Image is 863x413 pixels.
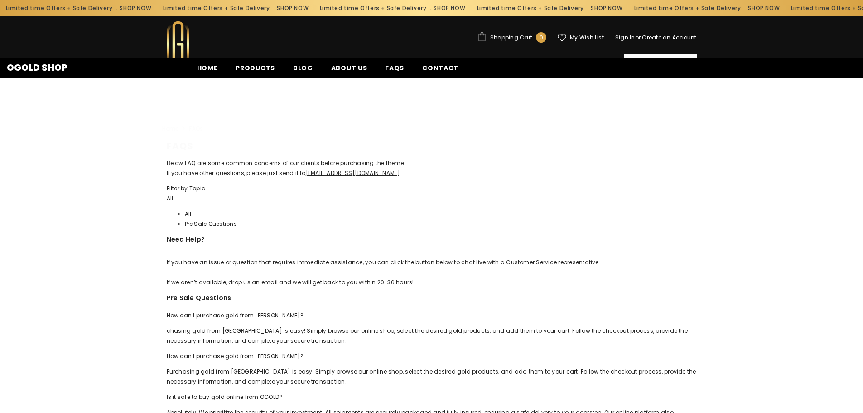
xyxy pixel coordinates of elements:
[628,1,786,15] div: Limited time Offers + Safe Delivery ..
[591,3,622,13] a: SHOP NOW
[185,210,192,218] span: All
[624,54,697,68] summary: Search
[376,63,413,78] a: FAQs
[188,63,227,78] a: Home
[385,63,404,73] span: FAQs
[570,35,604,40] span: My Wish List
[683,54,697,68] button: Search
[167,194,174,202] span: All
[167,185,206,192] span: Filter by Topic
[157,1,314,15] div: Limited time Offers + Safe Delivery ..
[322,63,376,78] a: About us
[540,33,543,43] span: 0
[167,194,697,204] div: All
[167,137,697,162] h1: FAQs
[615,34,635,41] a: Sign In
[162,124,179,134] a: Home
[293,63,313,73] span: Blog
[227,63,284,78] a: Products
[642,34,696,41] a: Create an Account
[167,392,697,402] div: Is it safe to buy gold online from OGOLD?
[434,3,466,13] a: SHOP NOW
[167,351,697,361] div: How can I purchase gold from [PERSON_NAME]?
[167,311,697,321] div: How can I purchase gold from [PERSON_NAME]?
[635,34,641,41] span: or
[471,1,628,15] div: Limited time Offers + Safe Delivery ..
[167,258,600,286] span: If you have an issue or question that requires immediate assistance, you can click the button bel...
[477,32,546,43] a: Shopping Cart
[167,326,697,346] p: chasing gold from [GEOGRAPHIC_DATA] is easy! Simply browse our online shop, select the desired go...
[167,367,697,387] p: Purchasing gold from [GEOGRAPHIC_DATA] is easy! Simply browse our online shop, select the desired...
[306,169,400,177] a: [EMAIL_ADDRESS][DOMAIN_NAME]
[162,108,692,137] nav: breadcrumbs
[185,220,237,228] span: Pre Sale Questions
[7,63,67,72] a: Ogold Shop
[413,63,468,78] a: Contact
[277,3,309,13] a: SHOP NOW
[120,3,151,13] a: SHOP NOW
[167,21,189,74] img: Ogold Shop
[167,293,697,311] h3: Pre Sale Questions
[167,234,697,252] h3: Need Help?
[167,158,697,178] p: Below FAQ are some common concerns of our clients before purchasing the theme. If you have other ...
[748,3,780,13] a: SHOP NOW
[314,1,471,15] div: Limited time Offers + Safe Delivery ..
[422,63,458,73] span: Contact
[331,63,367,73] span: About us
[490,35,532,40] span: Shopping Cart
[284,63,322,78] a: Blog
[558,34,604,42] a: My Wish List
[236,63,275,73] span: Products
[197,63,218,73] span: Home
[189,124,203,134] span: FAQs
